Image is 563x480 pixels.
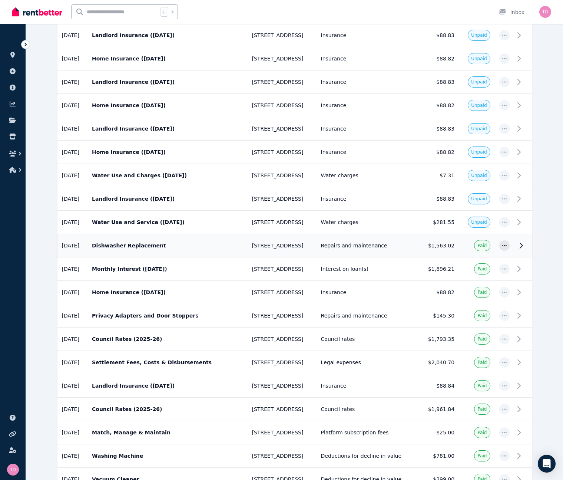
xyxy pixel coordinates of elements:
td: [DATE] [57,47,88,70]
td: [DATE] [57,374,88,398]
p: Council Rates (2025-26) [92,335,243,343]
td: [DATE] [57,164,88,187]
td: [STREET_ADDRESS] [248,328,317,351]
td: Insurance [317,47,419,70]
span: Unpaid [471,219,487,225]
p: Water Use and Service ([DATE]) [92,218,243,226]
span: Paid [477,406,487,412]
p: Council Rates (2025-26) [92,405,243,413]
p: Washing Machine [92,452,243,460]
span: k [171,9,174,15]
span: Paid [477,336,487,342]
td: $2,040.70 [418,351,459,374]
p: Landlord Insurance ([DATE]) [92,382,243,389]
td: [STREET_ADDRESS] [248,234,317,257]
div: Open Intercom Messenger [538,455,556,473]
span: Unpaid [471,172,487,178]
td: [DATE] [57,351,88,374]
p: Home Insurance ([DATE]) [92,289,243,296]
td: Insurance [317,94,419,117]
div: Inbox [499,9,524,16]
td: Insurance [317,281,419,304]
td: [STREET_ADDRESS] [248,141,317,164]
p: Monthly Interest ([DATE]) [92,265,243,273]
span: Paid [477,453,487,459]
td: [DATE] [57,281,88,304]
p: Home Insurance ([DATE]) [92,102,243,109]
td: $88.83 [418,187,459,211]
span: Unpaid [471,32,487,38]
p: Home Insurance ([DATE]) [92,148,243,156]
td: $7.31 [418,164,459,187]
span: Unpaid [471,126,487,132]
td: Water charges [317,211,419,234]
td: [DATE] [57,24,88,47]
td: $781.00 [418,444,459,468]
td: $1,896.21 [418,257,459,281]
td: [STREET_ADDRESS] [248,164,317,187]
td: [STREET_ADDRESS] [248,211,317,234]
p: Landlord Insurance ([DATE]) [92,195,243,203]
td: Insurance [317,24,419,47]
p: Privacy Adapters and Door Stoppers [92,312,243,319]
p: Water Use and Charges ([DATE]) [92,172,243,179]
span: Unpaid [471,56,487,62]
td: [STREET_ADDRESS] [248,304,317,328]
span: Paid [477,430,487,435]
img: Tom Dudek [7,464,19,476]
span: Unpaid [471,196,487,202]
td: Insurance [317,374,419,398]
p: Settlement Fees, Costs & Disbursements [92,359,243,366]
td: [DATE] [57,141,88,164]
td: [STREET_ADDRESS] [248,47,317,70]
td: [STREET_ADDRESS] [248,444,317,468]
span: Unpaid [471,79,487,85]
td: $88.84 [418,374,459,398]
td: Council rates [317,328,419,351]
td: [STREET_ADDRESS] [248,351,317,374]
td: $1,961.84 [418,398,459,421]
p: Dishwasher Replacement [92,242,243,249]
span: Paid [477,266,487,272]
img: Tom Dudek [539,6,551,18]
td: $88.82 [418,94,459,117]
td: $88.82 [418,281,459,304]
td: Insurance [317,117,419,141]
p: Match, Manage & Maintain [92,429,243,436]
td: [STREET_ADDRESS] [248,281,317,304]
td: Deductions for decline in value [317,444,419,468]
td: Legal expenses [317,351,419,374]
p: Landlord Insurance ([DATE]) [92,32,243,39]
td: $281.55 [418,211,459,234]
td: [STREET_ADDRESS] [248,421,317,444]
td: Repairs and maintenance [317,234,419,257]
span: Paid [477,313,487,319]
td: [DATE] [57,257,88,281]
img: RentBetter [12,6,62,17]
td: Interest on loan(s) [317,257,419,281]
p: Landlord Insurance ([DATE]) [92,78,243,86]
td: $1,563.02 [418,234,459,257]
td: [STREET_ADDRESS] [248,94,317,117]
td: [DATE] [57,117,88,141]
td: [DATE] [57,70,88,94]
span: Paid [477,359,487,365]
td: Platform subscription fees [317,421,419,444]
td: [DATE] [57,421,88,444]
td: [STREET_ADDRESS] [248,70,317,94]
td: [DATE] [57,234,88,257]
td: [STREET_ADDRESS] [248,257,317,281]
span: Paid [477,243,487,249]
td: Insurance [317,141,419,164]
td: [DATE] [57,328,88,351]
td: [DATE] [57,94,88,117]
td: Water charges [317,164,419,187]
td: Council rates [317,398,419,421]
td: [STREET_ADDRESS] [248,24,317,47]
td: [DATE] [57,211,88,234]
td: [STREET_ADDRESS] [248,117,317,141]
span: Unpaid [471,102,487,108]
td: [STREET_ADDRESS] [248,187,317,211]
td: [DATE] [57,187,88,211]
td: $88.83 [418,70,459,94]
